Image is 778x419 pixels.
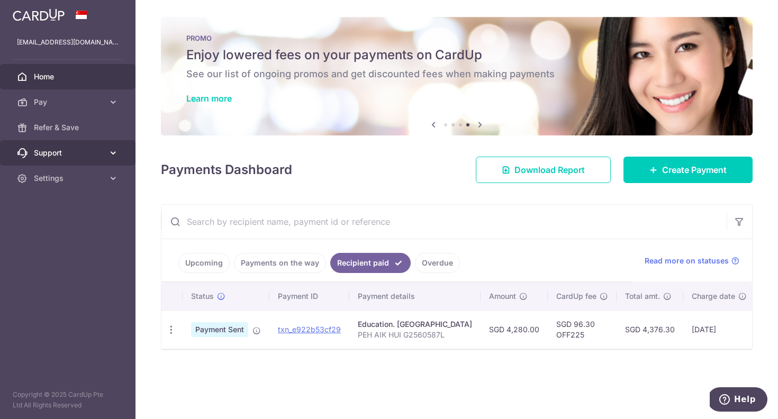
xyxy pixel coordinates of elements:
[191,291,214,302] span: Status
[623,157,753,183] a: Create Payment
[269,283,349,310] th: Payment ID
[625,291,660,302] span: Total amt.
[17,37,119,48] p: [EMAIL_ADDRESS][DOMAIN_NAME]
[34,173,104,184] span: Settings
[683,310,755,349] td: [DATE]
[645,256,729,266] span: Read more on statuses
[710,387,767,414] iframe: Opens a widget where you can find more information
[476,157,611,183] a: Download Report
[548,310,617,349] td: SGD 96.30 OFF225
[556,291,596,302] span: CardUp fee
[161,17,753,135] img: Latest Promos banner
[191,322,248,337] span: Payment Sent
[186,93,232,104] a: Learn more
[330,253,411,273] a: Recipient paid
[415,253,460,273] a: Overdue
[349,283,481,310] th: Payment details
[34,97,104,107] span: Pay
[358,330,472,340] p: PEH AIK HUI G2560587L
[358,319,472,330] div: Education. [GEOGRAPHIC_DATA]
[278,325,341,334] a: txn_e922b53cf29
[692,291,735,302] span: Charge date
[514,163,585,176] span: Download Report
[161,205,727,239] input: Search by recipient name, payment id or reference
[186,68,727,80] h6: See our list of ongoing promos and get discounted fees when making payments
[34,122,104,133] span: Refer & Save
[34,148,104,158] span: Support
[186,34,727,42] p: PROMO
[234,253,326,273] a: Payments on the way
[617,310,683,349] td: SGD 4,376.30
[13,8,65,21] img: CardUp
[645,256,739,266] a: Read more on statuses
[481,310,548,349] td: SGD 4,280.00
[489,291,516,302] span: Amount
[161,160,292,179] h4: Payments Dashboard
[186,47,727,63] h5: Enjoy lowered fees on your payments on CardUp
[662,163,727,176] span: Create Payment
[34,71,104,82] span: Home
[178,253,230,273] a: Upcoming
